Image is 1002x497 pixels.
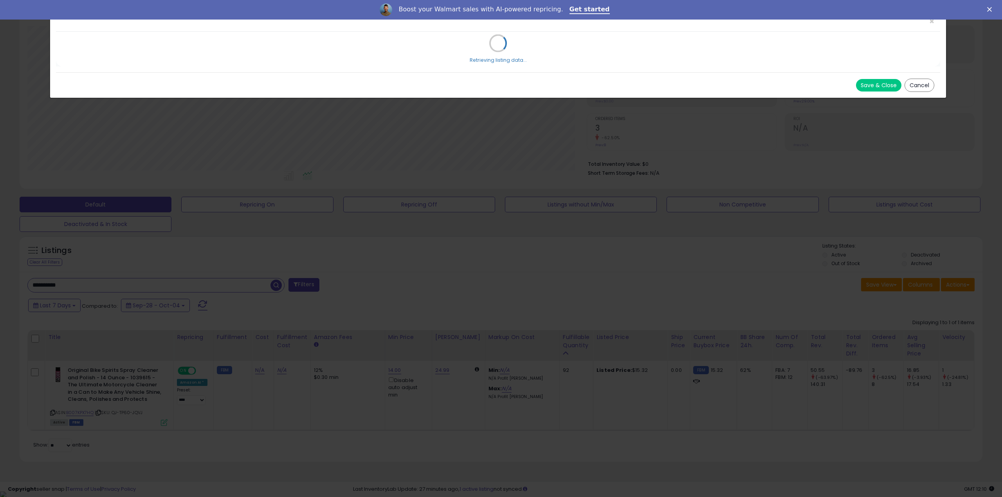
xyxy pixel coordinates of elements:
span: × [929,16,934,27]
a: Get started [569,5,610,14]
div: Retrieving listing data... [470,57,527,64]
img: Profile image for Adrian [380,4,392,16]
button: Save & Close [856,79,901,92]
button: Cancel [905,79,934,92]
div: Close [987,7,995,12]
div: Boost your Walmart sales with AI-powered repricing. [398,5,563,13]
